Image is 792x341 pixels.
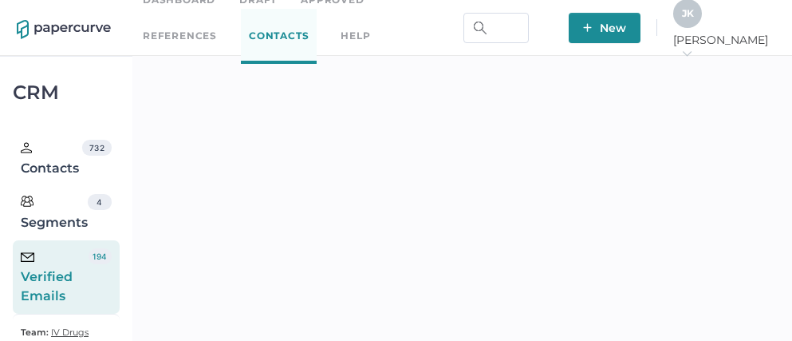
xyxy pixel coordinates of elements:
[21,142,32,153] img: person.20a629c4.svg
[474,22,487,34] img: search.bf03fe8b.svg
[21,194,88,232] div: Segments
[463,13,529,43] input: Search Workspace
[21,195,33,208] img: segments.b9481e3d.svg
[583,13,626,43] span: New
[82,140,111,156] div: 732
[88,194,112,210] div: 4
[17,20,111,39] img: papercurve-logo-colour.7244d18c.svg
[143,27,217,45] a: References
[13,85,120,100] div: CRM
[21,252,34,262] img: email-icon-black.c777dcea.svg
[51,327,89,338] span: IV Drugs
[673,33,775,61] span: [PERSON_NAME]
[89,248,112,264] div: 194
[682,7,694,19] span: J K
[21,140,82,178] div: Contacts
[583,23,592,32] img: plus-white.e19ec114.svg
[241,9,317,64] a: Contacts
[341,27,370,45] div: help
[569,13,640,43] button: New
[681,48,692,59] i: arrow_right
[21,248,89,306] div: Verified Emails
